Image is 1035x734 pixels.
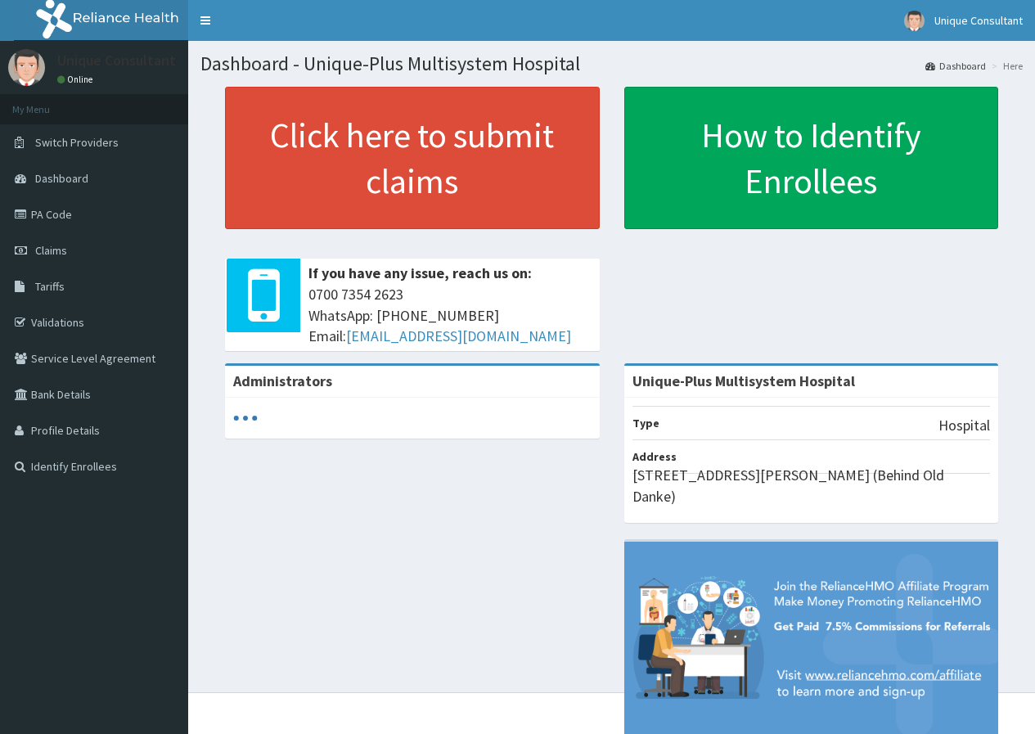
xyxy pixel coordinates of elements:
[308,263,532,282] b: If you have any issue, reach us on:
[35,135,119,150] span: Switch Providers
[988,59,1023,73] li: Here
[35,279,65,294] span: Tariffs
[632,416,659,430] b: Type
[632,465,991,507] p: [STREET_ADDRESS][PERSON_NAME] (Behind Old Danke)
[35,171,88,186] span: Dashboard
[938,415,990,436] p: Hospital
[225,87,600,229] a: Click here to submit claims
[904,11,925,31] img: User Image
[233,406,258,430] svg: audio-loading
[8,49,45,86] img: User Image
[624,87,999,229] a: How to Identify Enrollees
[934,13,1023,28] span: Unique Consultant
[346,326,571,345] a: [EMAIL_ADDRESS][DOMAIN_NAME]
[57,74,97,85] a: Online
[632,449,677,464] b: Address
[308,284,592,347] span: 0700 7354 2623 WhatsApp: [PHONE_NUMBER] Email:
[632,372,855,390] strong: Unique-Plus Multisystem Hospital
[200,53,1023,74] h1: Dashboard - Unique-Plus Multisystem Hospital
[57,53,176,68] p: Unique Consultant
[925,59,986,73] a: Dashboard
[233,372,332,390] b: Administrators
[35,243,67,258] span: Claims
